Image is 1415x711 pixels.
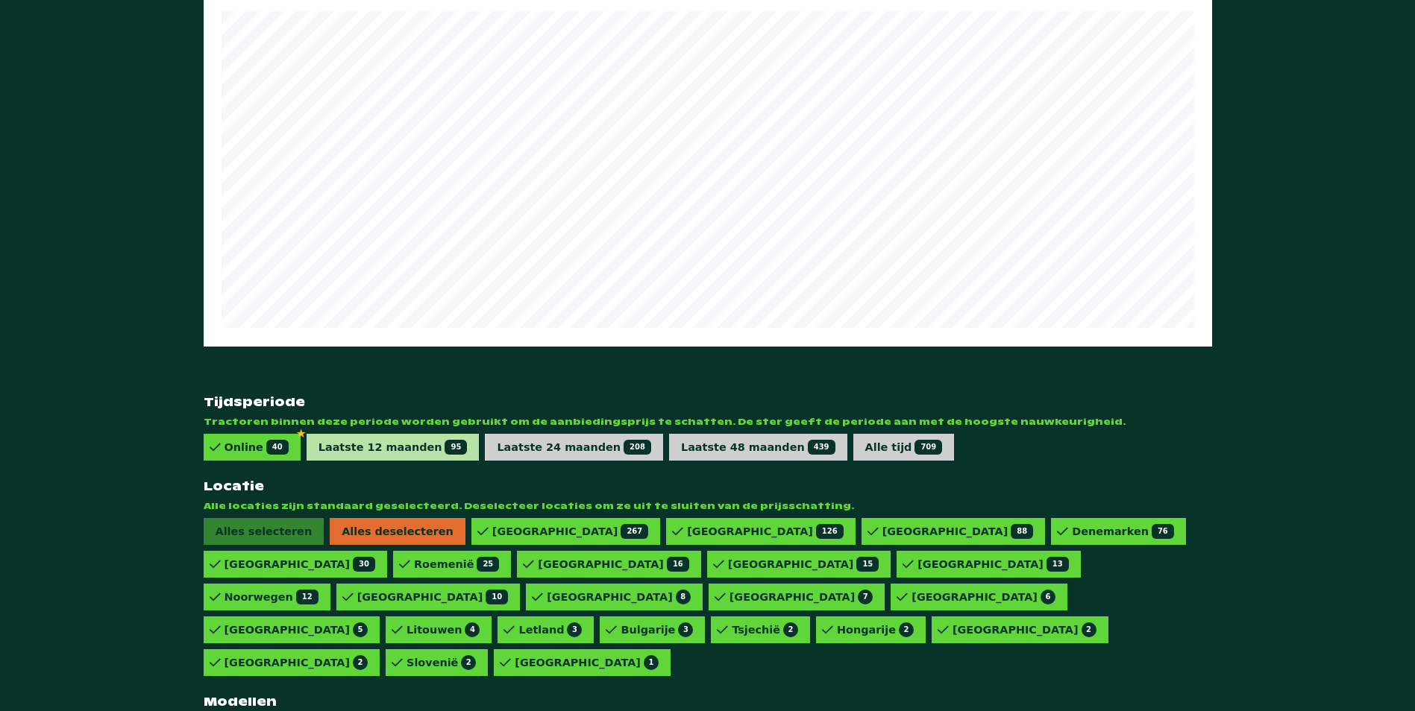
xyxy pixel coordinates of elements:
[667,557,689,572] span: 16
[816,524,844,539] span: 126
[808,440,835,455] span: 439
[204,500,1212,512] span: Alle locaties zijn standaard geselecteerd. Deselecteer locaties om ze uit te sluiten van de prijs...
[687,524,843,539] div: [GEOGRAPHIC_DATA]
[225,590,319,604] div: Noorwegen
[518,622,582,637] div: Letland
[538,557,688,572] div: [GEOGRAPHIC_DATA]
[865,440,943,455] div: Alle tijd
[515,655,659,670] div: [GEOGRAPHIC_DATA]
[266,440,289,455] span: 40
[953,622,1096,637] div: [GEOGRAPHIC_DATA]
[225,622,368,637] div: [GEOGRAPHIC_DATA]
[882,524,1033,539] div: [GEOGRAPHIC_DATA]
[1047,557,1069,572] span: 13
[858,590,873,604] span: 7
[1082,622,1096,637] span: 2
[319,440,468,455] div: Laatste 12 maanden
[644,655,659,670] span: 1
[547,590,691,604] div: [GEOGRAPHIC_DATA]
[357,590,508,604] div: [GEOGRAPHIC_DATA]
[621,524,648,539] span: 267
[624,440,651,455] span: 208
[914,440,942,455] span: 709
[225,557,375,572] div: [GEOGRAPHIC_DATA]
[465,622,480,637] span: 4
[204,394,1212,410] strong: Tijdsperiode
[1152,524,1174,539] span: 76
[837,622,914,637] div: Hongarije
[296,590,319,604] span: 12
[492,524,648,539] div: [GEOGRAPHIC_DATA]
[917,557,1068,572] div: [GEOGRAPHIC_DATA]
[1041,590,1055,604] span: 6
[497,440,651,455] div: Laatste 24 maanden
[676,590,691,604] span: 8
[353,655,368,670] span: 2
[204,416,1212,428] span: Tractoren binnen deze periode worden gebruikt om de aanbiedingsprijs te schatten. De ster geeft d...
[353,622,368,637] span: 5
[681,440,835,455] div: Laatste 48 maanden
[856,557,879,572] span: 15
[204,478,1212,494] strong: Locatie
[912,590,1055,604] div: [GEOGRAPHIC_DATA]
[1011,524,1033,539] span: 88
[732,622,798,637] div: Tsjechië
[567,622,582,637] span: 3
[445,440,467,455] span: 95
[728,557,879,572] div: [GEOGRAPHIC_DATA]
[730,590,873,604] div: [GEOGRAPHIC_DATA]
[225,655,368,670] div: [GEOGRAPHIC_DATA]
[204,518,324,545] span: Alles selecteren
[1072,524,1174,539] div: Denemarken
[621,622,693,637] div: Bulgarije
[353,557,375,572] span: 30
[899,622,914,637] span: 2
[783,622,798,637] span: 2
[407,655,476,670] div: Slovenië
[407,622,480,637] div: Litouwen
[461,655,476,670] span: 2
[225,440,289,455] div: Online
[414,557,499,572] div: Roemenië
[678,622,693,637] span: 3
[330,518,465,545] span: Alles deselecteren
[204,694,1212,710] strong: Modellen
[486,590,508,604] span: 10
[477,557,499,572] span: 25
